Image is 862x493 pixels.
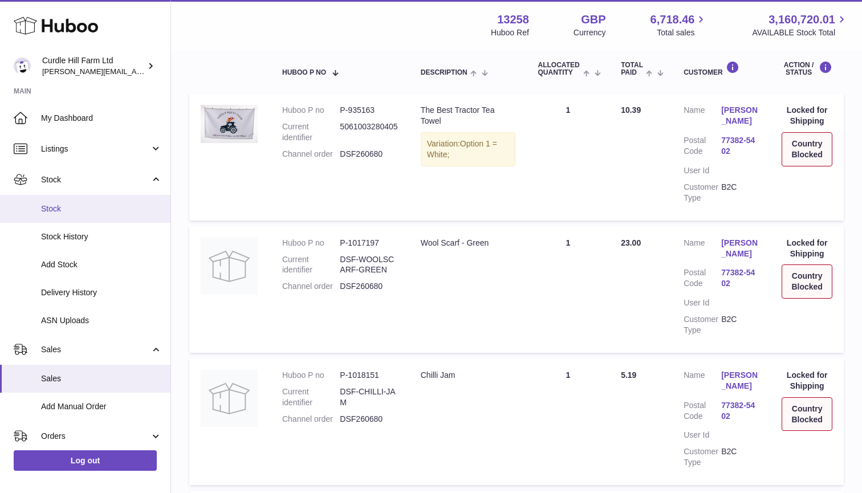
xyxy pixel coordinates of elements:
[721,182,759,203] dd: B2C
[721,400,759,422] a: 77382-5402
[340,254,397,276] dd: DSF-WOOLSCARF-GREEN
[421,132,515,166] div: Variation:
[769,12,835,27] span: 3,160,720.01
[340,238,397,248] dd: P-1017197
[282,238,340,248] dt: Huboo P no
[282,370,340,381] dt: Huboo P no
[41,401,162,412] span: Add Manual Order
[42,67,229,76] span: [PERSON_NAME][EMAIL_ADDRESS][DOMAIN_NAME]
[41,231,162,242] span: Stock History
[782,397,832,431] div: Country Blocked
[581,12,605,27] strong: GBP
[282,105,340,116] dt: Huboo P no
[491,27,529,38] div: Huboo Ref
[201,238,258,295] img: no-photo.jpg
[41,344,150,355] span: Sales
[340,414,397,425] dd: DSF260680
[621,370,636,380] span: 5.19
[782,61,832,76] div: Action / Status
[782,238,832,259] div: Locked for Shipping
[782,370,832,392] div: Locked for Shipping
[684,267,721,292] dt: Postal Code
[41,259,162,270] span: Add Stock
[538,62,580,76] span: ALLOCATED Quantity
[421,238,515,248] div: Wool Scarf - Green
[684,298,721,308] dt: User Id
[721,267,759,289] a: 77382-5402
[782,132,832,166] div: Country Blocked
[41,113,162,124] span: My Dashboard
[752,12,848,38] a: 3,160,720.01 AVAILABLE Stock Total
[650,12,708,38] a: 6,718.46 Total sales
[721,135,759,157] a: 77382-5402
[42,55,145,77] div: Curdle Hill Farm Ltd
[684,61,759,76] div: Customer
[282,254,340,276] dt: Current identifier
[621,105,641,115] span: 10.39
[721,446,759,468] dd: B2C
[782,264,832,299] div: Country Blocked
[657,27,708,38] span: Total sales
[527,93,610,220] td: 1
[684,400,721,425] dt: Postal Code
[621,62,643,76] span: Total paid
[684,105,721,129] dt: Name
[14,58,31,75] img: charlotte@diddlysquatfarmshop.com
[41,431,150,442] span: Orders
[497,12,529,27] strong: 13258
[782,105,832,127] div: Locked for Shipping
[340,281,397,292] dd: DSF260680
[282,414,340,425] dt: Channel order
[201,370,258,427] img: no-photo.jpg
[684,238,721,262] dt: Name
[527,358,610,485] td: 1
[721,314,759,336] dd: B2C
[621,238,641,247] span: 23.00
[684,430,721,441] dt: User Id
[340,121,397,143] dd: 5061003280405
[684,314,721,336] dt: Customer Type
[684,165,721,176] dt: User Id
[574,27,606,38] div: Currency
[282,386,340,408] dt: Current identifier
[41,174,150,185] span: Stock
[684,182,721,203] dt: Customer Type
[41,315,162,326] span: ASN Uploads
[41,203,162,214] span: Stock
[41,373,162,384] span: Sales
[282,149,340,160] dt: Channel order
[340,386,397,408] dd: DSF-CHILLI-JAM
[421,69,467,76] span: Description
[721,238,759,259] a: [PERSON_NAME]
[684,370,721,394] dt: Name
[340,149,397,160] dd: DSF260680
[282,281,340,292] dt: Channel order
[721,105,759,127] a: [PERSON_NAME]
[684,135,721,160] dt: Postal Code
[527,226,610,353] td: 1
[421,105,515,127] div: The Best Tractor Tea Towel
[721,370,759,392] a: [PERSON_NAME]
[752,27,848,38] span: AVAILABLE Stock Total
[41,144,150,154] span: Listings
[14,450,157,471] a: Log out
[282,121,340,143] dt: Current identifier
[684,446,721,468] dt: Customer Type
[41,287,162,298] span: Delivery History
[340,105,397,116] dd: P-935163
[650,12,695,27] span: 6,718.46
[427,139,497,159] span: Option 1 = White;
[340,370,397,381] dd: P-1018151
[421,370,515,381] div: Chilli Jam
[282,69,326,76] span: Huboo P no
[201,105,258,143] img: EOB_7620EOB.jpg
